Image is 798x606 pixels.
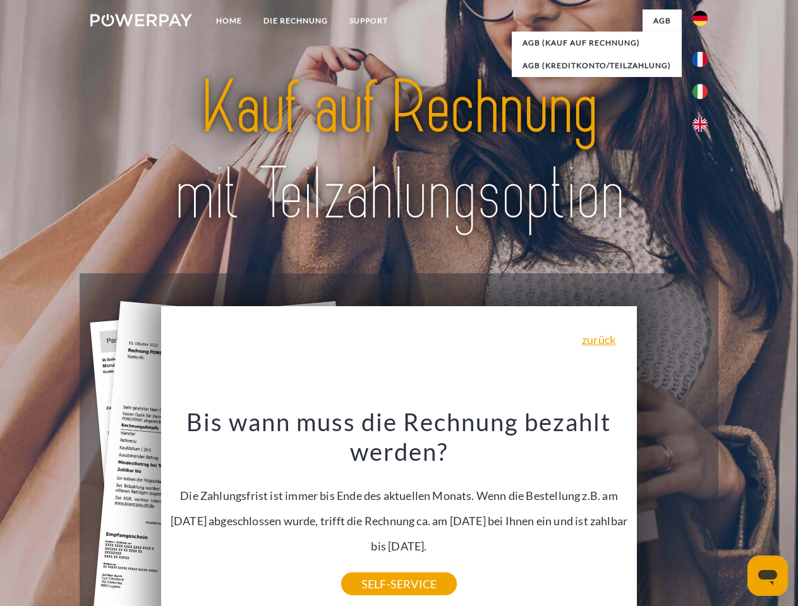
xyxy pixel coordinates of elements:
[747,555,788,596] iframe: Schaltfläche zum Öffnen des Messaging-Fensters
[643,9,682,32] a: agb
[205,9,253,32] a: Home
[692,117,708,132] img: en
[121,61,677,242] img: title-powerpay_de.svg
[692,52,708,67] img: fr
[253,9,339,32] a: DIE RECHNUNG
[169,407,630,467] h3: Bis wann muss die Rechnung bezahlt werden?
[512,32,682,54] a: AGB (Kauf auf Rechnung)
[169,407,630,584] div: Die Zahlungsfrist ist immer bis Ende des aktuellen Monats. Wenn die Bestellung z.B. am [DATE] abg...
[341,573,457,595] a: SELF-SERVICE
[582,334,615,345] a: zurück
[90,14,192,27] img: logo-powerpay-white.svg
[692,84,708,99] img: it
[512,54,682,77] a: AGB (Kreditkonto/Teilzahlung)
[339,9,399,32] a: SUPPORT
[692,11,708,26] img: de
